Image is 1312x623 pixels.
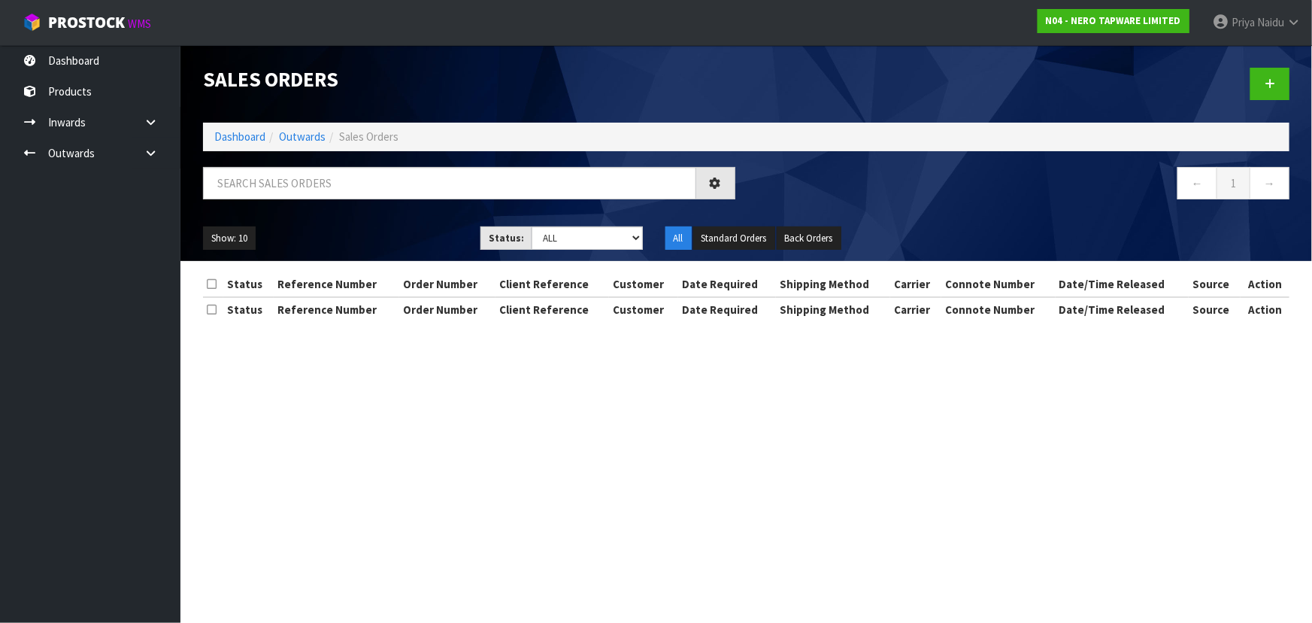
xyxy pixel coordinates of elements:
[339,129,398,144] span: Sales Orders
[678,272,776,296] th: Date Required
[665,226,692,251] button: All
[609,272,678,296] th: Customer
[203,68,735,90] h1: Sales Orders
[128,17,151,31] small: WMS
[203,167,696,199] input: Search sales orders
[399,272,495,296] th: Order Number
[495,297,610,321] th: Client Reference
[399,297,495,321] th: Order Number
[758,167,1290,204] nav: Page navigation
[1056,272,1189,296] th: Date/Time Released
[223,272,274,296] th: Status
[890,297,941,321] th: Carrier
[1250,167,1289,199] a: →
[1189,297,1241,321] th: Source
[495,272,610,296] th: Client Reference
[890,272,941,296] th: Carrier
[1056,297,1189,321] th: Date/Time Released
[693,226,775,251] button: Standard Orders
[274,272,399,296] th: Reference Number
[1189,272,1241,296] th: Source
[1257,15,1284,29] span: Naidu
[941,297,1056,321] th: Connote Number
[776,297,890,321] th: Shipping Method
[48,13,125,32] span: ProStock
[777,226,841,251] button: Back Orders
[214,129,265,144] a: Dashboard
[1241,272,1289,296] th: Action
[776,272,890,296] th: Shipping Method
[274,297,399,321] th: Reference Number
[489,232,524,245] strong: Status:
[23,13,41,32] img: cube-alt.png
[678,297,776,321] th: Date Required
[223,297,274,321] th: Status
[1232,15,1255,29] span: Priya
[941,272,1056,296] th: Connote Number
[1241,297,1289,321] th: Action
[1177,167,1217,199] a: ←
[1038,9,1189,33] a: N04 - NERO TAPWARE LIMITED
[609,297,678,321] th: Customer
[1046,14,1181,27] strong: N04 - NERO TAPWARE LIMITED
[1217,167,1250,199] a: 1
[279,129,326,144] a: Outwards
[203,226,256,251] button: Show: 10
